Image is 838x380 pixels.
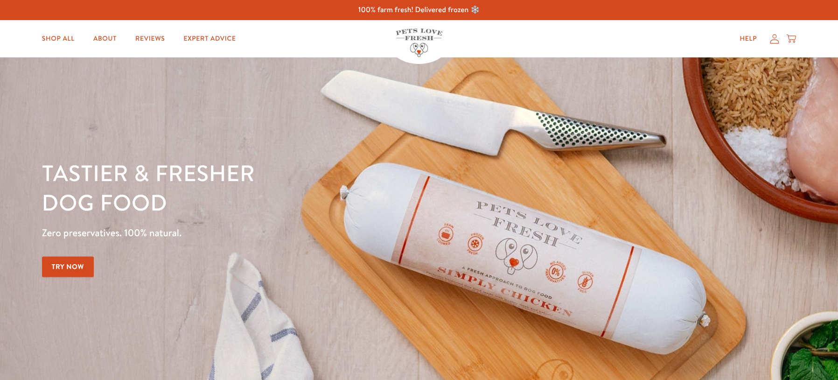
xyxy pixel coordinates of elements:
[791,336,829,371] iframe: Gorgias live chat messenger
[42,256,94,277] a: Try Now
[42,159,545,218] h1: Tastier & fresher dog food
[42,225,545,241] p: Zero preservatives. 100% natural.
[396,28,442,57] img: Pets Love Fresh
[176,29,244,48] a: Expert Advice
[128,29,172,48] a: Reviews
[35,29,82,48] a: Shop All
[732,29,764,48] a: Help
[86,29,124,48] a: About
